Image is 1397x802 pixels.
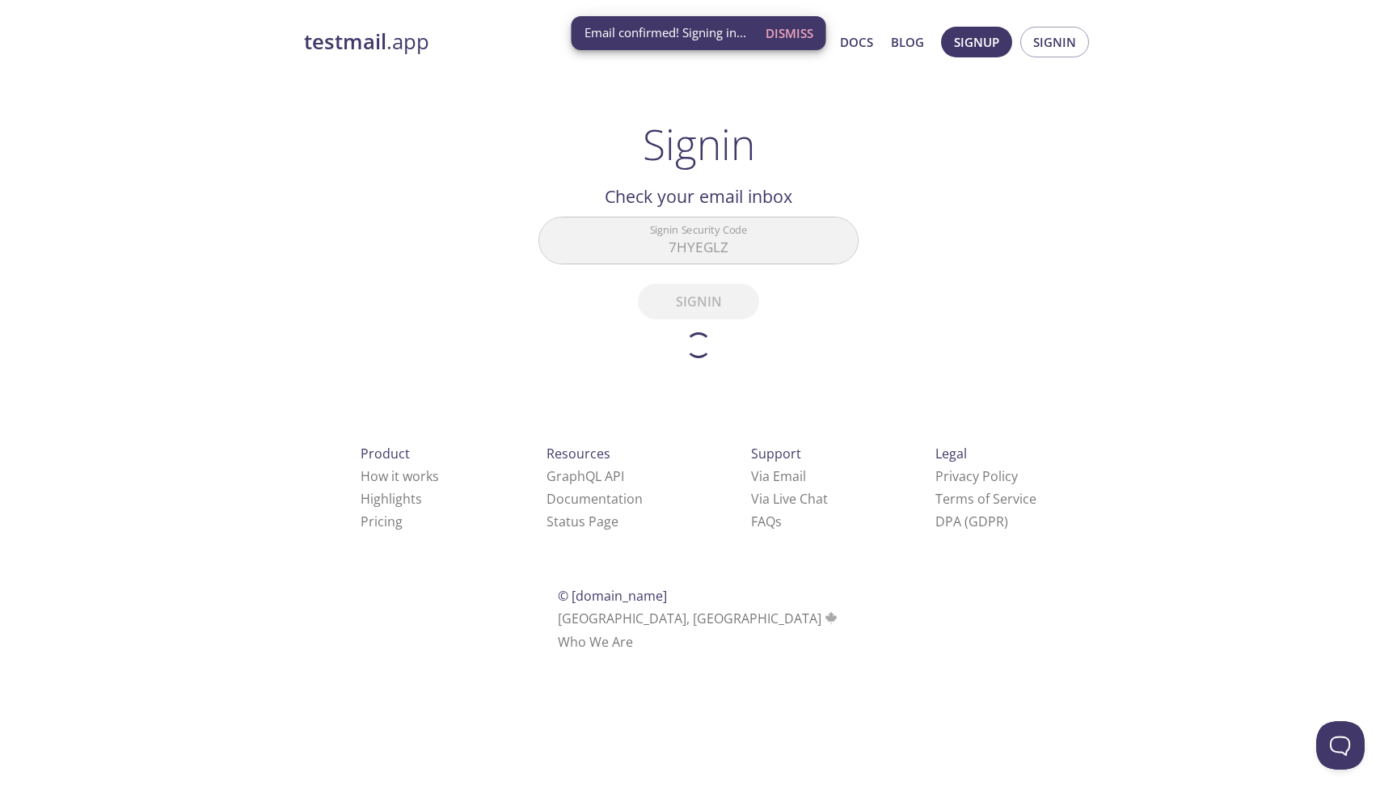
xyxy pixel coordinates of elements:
[361,467,439,485] a: How it works
[751,445,801,462] span: Support
[941,27,1012,57] button: Signup
[1033,32,1076,53] span: Signin
[775,513,782,530] span: s
[891,32,924,53] a: Blog
[361,513,403,530] a: Pricing
[1020,27,1089,57] button: Signin
[954,32,999,53] span: Signup
[585,24,746,41] span: Email confirmed! Signing in...
[935,490,1036,508] a: Terms of Service
[751,513,782,530] a: FAQ
[935,445,967,462] span: Legal
[304,28,684,56] a: testmail.app
[558,610,840,627] span: [GEOGRAPHIC_DATA], [GEOGRAPHIC_DATA]
[547,445,610,462] span: Resources
[751,490,828,508] a: Via Live Chat
[538,183,859,210] h2: Check your email inbox
[361,445,410,462] span: Product
[361,490,422,508] a: Highlights
[304,27,386,56] strong: testmail
[547,467,624,485] a: GraphQL API
[547,490,643,508] a: Documentation
[751,467,806,485] a: Via Email
[759,18,820,49] button: Dismiss
[643,120,755,168] h1: Signin
[766,23,813,44] span: Dismiss
[1316,721,1365,770] iframe: Help Scout Beacon - Open
[840,32,873,53] a: Docs
[558,633,633,651] a: Who We Are
[558,587,667,605] span: © [DOMAIN_NAME]
[935,467,1018,485] a: Privacy Policy
[547,513,618,530] a: Status Page
[935,513,1008,530] a: DPA (GDPR)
